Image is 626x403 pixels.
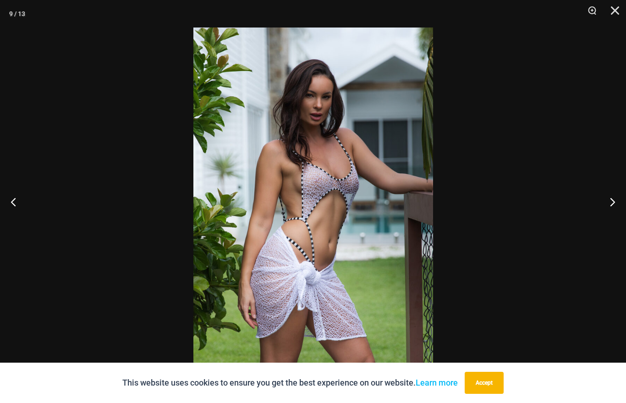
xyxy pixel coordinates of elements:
button: Next [592,179,626,225]
button: Accept [465,372,504,394]
p: This website uses cookies to ensure you get the best experience on our website. [122,376,458,390]
div: 9 / 13 [9,7,25,21]
a: Learn more [416,378,458,387]
img: Inferno Mesh Black White 8561 One Piece St Martin White 5996 Sarong 05 [193,28,433,387]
